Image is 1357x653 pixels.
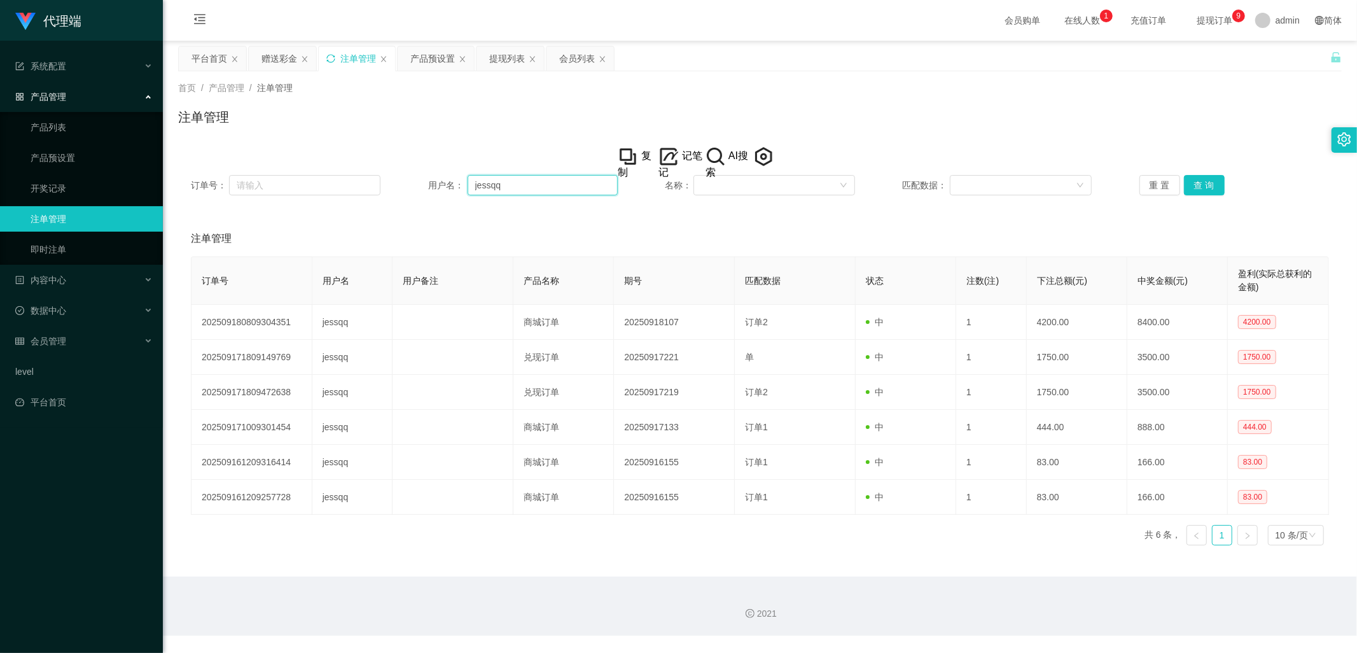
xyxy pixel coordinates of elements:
i: 图标: left [1193,532,1200,540]
span: 期号 [624,276,642,286]
span: 盈利(实际总获利的金额) [1238,269,1312,292]
td: 20250916155 [614,480,735,515]
td: 1 [956,340,1027,375]
sup: 9 [1232,10,1245,22]
span: 注单管理 [191,231,232,246]
div: 提现列表 [489,46,525,71]
i: 图标: sync [326,54,335,63]
i: 图标: table [15,337,24,346]
i: 图标: unlock [1330,52,1342,63]
td: 202509171809149769 [191,340,312,375]
i: 图标: check-circle-o [15,306,24,315]
i: 图标: copyright [746,609,755,618]
span: 首页 [178,83,196,93]
a: 注单管理 [31,206,153,232]
h1: 代理端 [43,1,81,41]
div: 注单管理 [340,46,376,71]
i: 图标: down [1309,531,1316,540]
td: 3500.00 [1127,375,1228,410]
i: 图标: down [840,181,847,190]
span: 系统配置 [15,61,66,71]
td: 166.00 [1127,480,1228,515]
span: 会员管理 [15,336,66,346]
td: jessqq [312,445,393,480]
a: 1 [1213,526,1232,545]
h1: 注单管理 [178,108,229,127]
td: 888.00 [1127,410,1228,445]
td: 1 [956,305,1027,340]
span: 用户名 [323,276,349,286]
td: 202509171009301454 [191,410,312,445]
span: 在线人数 [1058,16,1106,25]
td: 202509171809472638 [191,375,312,410]
i: 图标: menu-fold [178,1,221,41]
div: 赠送彩金 [261,46,297,71]
span: 1750.00 [1238,385,1276,399]
img: logo.9652507e.png [15,13,36,31]
td: 20250917133 [614,410,735,445]
td: 20250916155 [614,445,735,480]
i: 图标: appstore-o [15,92,24,101]
td: 1750.00 [1027,375,1127,410]
a: 产品列表 [31,115,153,140]
td: 兑现订单 [513,375,614,410]
i: 图标: close [599,55,606,63]
span: 用户名： [428,179,468,192]
a: 产品预设置 [31,145,153,171]
span: 83.00 [1238,490,1267,504]
td: 20250918107 [614,305,735,340]
span: 提现订单 [1190,16,1239,25]
td: jessqq [312,305,393,340]
span: 中 [866,317,884,327]
td: jessqq [312,375,393,410]
span: 订单1 [745,457,768,467]
span: 状态 [866,276,884,286]
span: 4200.00 [1238,315,1276,329]
li: 1 [1212,525,1232,545]
td: jessqq [312,480,393,515]
i: 图标: global [1315,16,1324,25]
td: 商城订单 [513,305,614,340]
span: 中 [866,387,884,397]
td: 兑现订单 [513,340,614,375]
span: 444.00 [1238,420,1272,434]
a: level [15,359,153,384]
i: 图标: right [1244,532,1251,540]
span: 订单号 [202,276,228,286]
p: 9 [1237,10,1241,22]
span: 产品管理 [15,92,66,102]
td: 202509180809304351 [191,305,312,340]
span: 订单号： [191,179,229,192]
td: 商城订单 [513,445,614,480]
td: 444.00 [1027,410,1127,445]
span: 充值订单 [1124,16,1173,25]
td: jessqq [312,340,393,375]
i: 图标: close [380,55,387,63]
span: 注数(注) [966,276,999,286]
p: 1 [1104,10,1109,22]
span: 匹配数据： [902,179,950,192]
div: 会员列表 [559,46,595,71]
td: 4200.00 [1027,305,1127,340]
td: 1 [956,375,1027,410]
li: 下一页 [1237,525,1258,545]
td: 商城订单 [513,410,614,445]
td: 202509161209316414 [191,445,312,480]
a: 代理端 [15,15,81,25]
li: 上一页 [1187,525,1207,545]
td: 20250917219 [614,375,735,410]
img: +vywMD4W03sz8AcLhV9TmKVjsAAAAABJRU5ErkJggg== [618,146,638,167]
span: 1750.00 [1238,350,1276,364]
span: 中奖金额(元) [1138,276,1188,286]
td: 1 [956,410,1027,445]
span: 单 [745,352,754,362]
sup: 1 [1100,10,1113,22]
i: 图标: close [529,55,536,63]
td: 商城订单 [513,480,614,515]
span: 数据中心 [15,305,66,316]
td: 1 [956,445,1027,480]
td: 1 [956,480,1027,515]
i: 图标: down [1076,181,1084,190]
span: 下注总额(元) [1037,276,1087,286]
i: 图标: setting [1337,132,1351,146]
